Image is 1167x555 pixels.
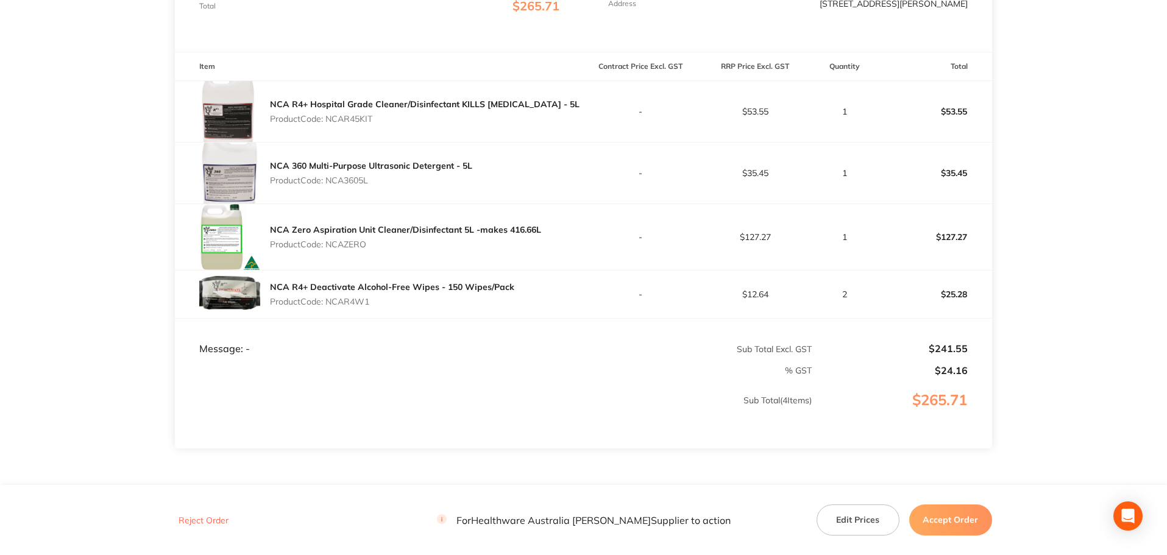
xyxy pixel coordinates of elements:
[812,52,878,81] th: Quantity
[584,52,698,81] th: Contract Price Excl. GST
[878,280,991,309] p: $25.28
[817,504,899,535] button: Edit Prices
[199,204,260,270] img: dmU5ejFwcw
[270,297,514,306] p: Product Code: NCAR4W1
[878,222,991,252] p: $127.27
[813,107,877,116] p: 1
[698,107,812,116] p: $53.55
[1113,501,1143,531] div: Open Intercom Messenger
[813,392,991,433] p: $265.71
[270,239,541,249] p: Product Code: NCAZERO
[270,281,514,292] a: NCA R4+ Deactivate Alcohol-Free Wipes - 150 Wipes/Pack
[270,114,580,124] p: Product Code: NCAR45KIT
[175,52,583,81] th: Item
[584,107,698,116] p: -
[199,2,216,10] p: Total
[270,175,472,185] p: Product Code: NCA3605L
[813,168,877,178] p: 1
[270,99,580,110] a: NCA R4+ Hospital Grade Cleaner/Disinfectant KILLS [MEDICAL_DATA] - 5L
[698,168,812,178] p: $35.45
[270,224,541,235] a: NCA Zero Aspiration Unit Cleaner/Disinfectant 5L -makes 416.66L
[437,514,731,526] p: For Healthware Australia [PERSON_NAME] Supplier to action
[909,504,992,535] button: Accept Order
[813,232,877,242] p: 1
[878,52,992,81] th: Total
[813,365,968,376] p: $24.16
[813,343,968,354] p: $241.55
[270,160,472,171] a: NCA 360 Multi-Purpose Ultrasonic Detergent - 5L
[698,232,812,242] p: $127.27
[584,289,698,299] p: -
[176,366,812,375] p: % GST
[878,97,991,126] p: $53.55
[199,81,260,142] img: dTgxdDNlcw
[199,272,260,317] img: aW13d29jcQ
[176,395,812,430] p: Sub Total ( 4 Items)
[175,319,583,355] td: Message: -
[175,515,232,526] button: Reject Order
[813,289,877,299] p: 2
[878,158,991,188] p: $35.45
[199,143,260,203] img: OHN2bWJ3aQ
[584,232,698,242] p: -
[584,168,698,178] p: -
[698,52,812,81] th: RRP Price Excl. GST
[698,289,812,299] p: $12.64
[584,344,812,354] p: Sub Total Excl. GST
